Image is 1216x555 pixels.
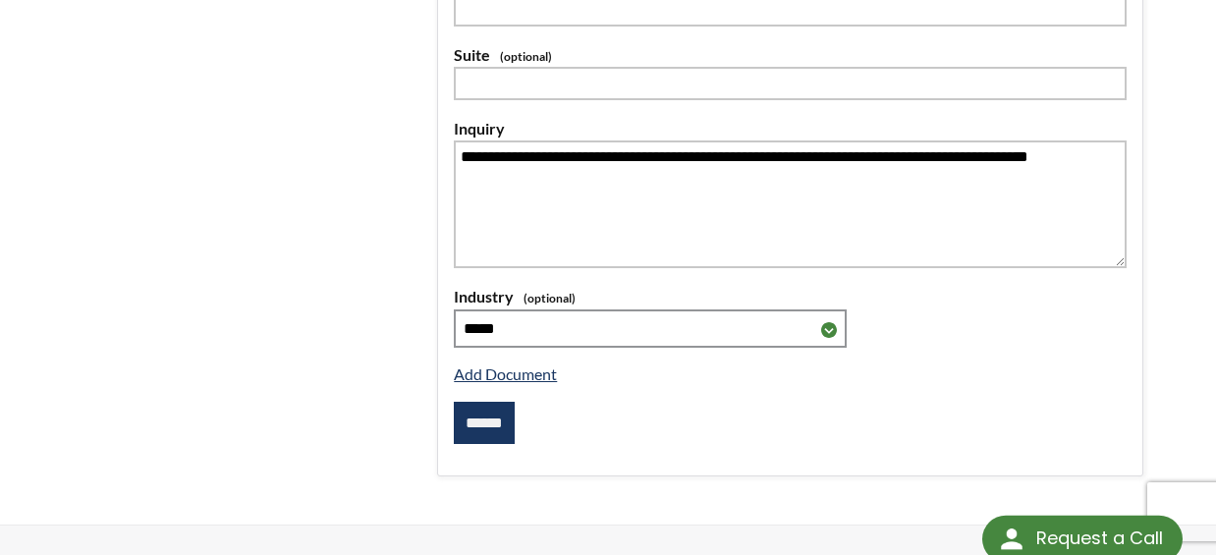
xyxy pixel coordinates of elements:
label: Inquiry [454,116,1127,141]
label: Suite [454,42,1127,68]
label: Industry [454,284,1127,309]
a: Add Document [454,364,557,383]
img: round button [996,524,1027,555]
